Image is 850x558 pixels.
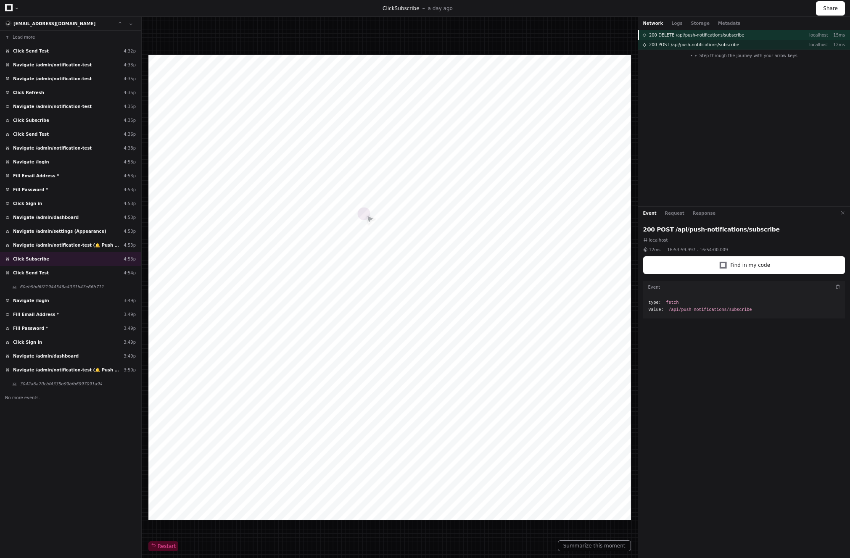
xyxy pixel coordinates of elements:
[13,62,92,68] span: Navigate /admin/notification-test
[649,300,661,306] span: type:
[124,173,136,179] div: 4:53p
[13,103,92,110] span: Navigate /admin/notification-test
[693,210,715,216] button: Response
[124,270,136,276] div: 4:54p
[383,5,395,11] span: Click
[124,76,136,82] div: 4:35p
[13,270,49,276] span: Click Send Test
[124,311,136,318] div: 3:49p
[558,540,631,551] button: Summarize this moment
[13,34,35,40] span: Load more
[124,89,136,96] div: 4:35p
[13,228,106,234] span: Navigate /admin/settings (Appearance)
[669,307,752,313] span: /api/push-notifications/subscribe
[691,20,709,26] button: Storage
[124,117,136,124] div: 4:35p
[6,21,11,26] img: 15.svg
[13,131,49,137] span: Click Send Test
[13,173,59,179] span: Fill Email Address *
[643,256,845,274] button: Find in my code
[20,381,102,387] span: 3042a6a70cbf4335b99bfb6997091a94
[13,89,44,96] span: Click Refresh
[124,187,136,193] div: 4:53p
[13,48,49,54] span: Click Send Test
[395,5,420,11] span: Subscribe
[13,339,42,345] span: Click Sign in
[428,5,453,12] p: a day ago
[124,228,136,234] div: 4:53p
[124,159,136,165] div: 4:53p
[124,131,136,137] div: 4:36p
[124,145,136,151] div: 4:38p
[124,325,136,332] div: 3:49p
[13,256,49,262] span: Click Subscribe
[13,214,79,221] span: Navigate /admin/dashboard
[124,200,136,207] div: 4:53p
[13,76,92,82] span: Navigate /admin/notification-test
[805,42,828,48] p: localhost
[20,284,104,290] span: 60eb9bd6f21944549a4031b47e66b711
[828,42,845,48] p: 12ms
[666,300,679,306] span: fetch
[730,262,770,268] span: Find in my code
[649,42,739,48] span: 200 POST /api/push-notifications/subscribe
[667,247,728,253] span: 16:53:59.997 - 16:54:00.009
[649,237,668,243] span: localhost
[13,242,120,248] span: Navigate /admin/notification-test (🔔 Push Notifications)
[13,353,79,359] span: Navigate /admin/dashboard
[643,20,663,26] button: Network
[13,311,59,318] span: Fill Email Address *
[643,225,845,234] h2: 200 POST /api/push-notifications/subscribe
[700,53,799,59] span: Step through the journey with your arrow keys.
[13,367,120,373] span: Navigate /admin/notification-test (🔔 Push Notifications)
[124,353,136,359] div: 3:49p
[649,247,661,253] span: 12ms
[649,307,664,313] span: value:
[148,541,178,551] button: Restart
[5,395,40,401] span: No more events.
[151,543,176,550] span: Restart
[13,200,42,207] span: Click Sign in
[671,20,682,26] button: Logs
[124,48,136,54] div: 4:32p
[124,214,136,221] div: 4:53p
[816,1,845,16] button: Share
[828,32,845,38] p: 15ms
[124,367,136,373] div: 3:50p
[124,297,136,304] div: 3:49p
[124,242,136,248] div: 4:53p
[124,339,136,345] div: 3:49p
[665,210,684,216] button: Request
[805,32,828,38] p: localhost
[13,159,49,165] span: Navigate /login
[13,325,48,332] span: Fill Password *
[13,297,49,304] span: Navigate /login
[13,21,95,26] a: [EMAIL_ADDRESS][DOMAIN_NAME]
[718,20,741,26] button: Metadata
[649,32,744,38] span: 200 DELETE /api/push-notifications/subscribe
[643,210,657,216] button: Event
[648,284,660,290] h3: Event
[13,145,92,151] span: Navigate /admin/notification-test
[124,103,136,110] div: 4:35p
[13,117,49,124] span: Click Subscribe
[124,62,136,68] div: 4:33p
[13,187,48,193] span: Fill Password *
[124,256,136,262] div: 4:53p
